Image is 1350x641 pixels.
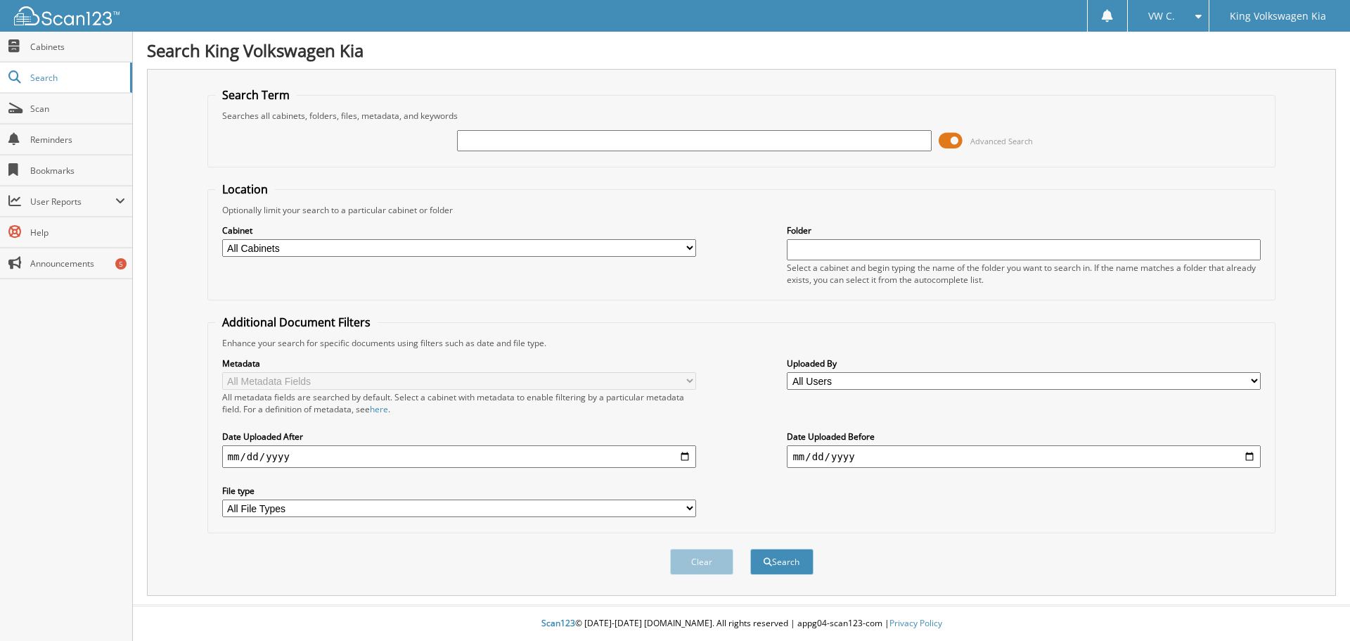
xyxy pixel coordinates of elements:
legend: Search Term [215,87,297,103]
img: scan123-logo-white.svg [14,6,120,25]
span: King Volkswagen Kia [1230,12,1326,20]
label: File type [222,485,696,497]
label: Metadata [222,357,696,369]
div: All metadata fields are searched by default. Select a cabinet with metadata to enable filtering b... [222,391,696,415]
div: © [DATE]-[DATE] [DOMAIN_NAME]. All rights reserved | appg04-scan123-com | [133,607,1350,641]
a: here [370,403,388,415]
span: User Reports [30,196,115,208]
div: Optionally limit your search to a particular cabinet or folder [215,204,1268,216]
label: Uploaded By [787,357,1261,369]
button: Clear [670,549,733,575]
div: Enhance your search for specific documents using filters such as date and file type. [215,337,1268,349]
span: Scan123 [541,617,575,629]
input: start [222,445,696,468]
span: Scan [30,103,125,115]
span: Search [30,72,123,84]
div: Select a cabinet and begin typing the name of the folder you want to search in. If the name match... [787,262,1261,286]
a: Privacy Policy [889,617,942,629]
span: Announcements [30,258,125,269]
span: Help [30,227,125,239]
button: Search [750,549,814,575]
h1: Search King Volkswagen Kia [147,39,1336,62]
label: Cabinet [222,224,696,236]
input: end [787,445,1261,468]
legend: Location [215,182,275,197]
label: Date Uploaded After [222,431,696,443]
span: VW C. [1148,12,1175,20]
span: Advanced Search [970,136,1033,146]
legend: Additional Document Filters [215,315,378,330]
div: 5 [115,258,127,269]
label: Date Uploaded Before [787,431,1261,443]
div: Searches all cabinets, folders, files, metadata, and keywords [215,110,1268,122]
span: Cabinets [30,41,125,53]
span: Bookmarks [30,165,125,177]
span: Reminders [30,134,125,146]
label: Folder [787,224,1261,236]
